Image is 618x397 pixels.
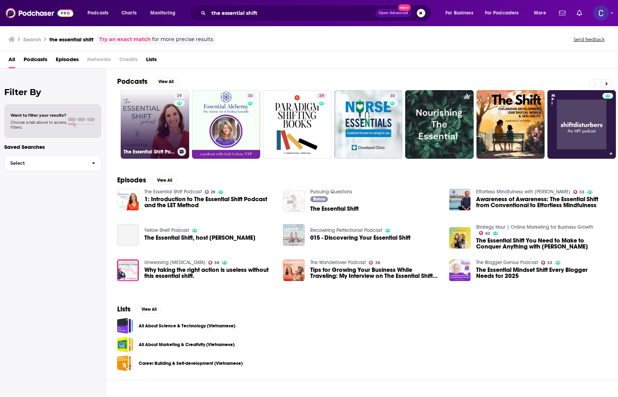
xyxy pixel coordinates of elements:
input: Search podcasts, credits, & more... [209,7,376,19]
img: The Essential Shift [283,191,305,212]
a: Recovering Perfectionist Podcast [310,227,382,233]
div: Search podcasts, credits, & more... [196,5,438,21]
button: open menu [83,7,118,19]
span: Tips for Growing Your Business While Traveling: My Interview on The Essential Shift Podcast [310,267,441,279]
a: All About Marketing & Creativity (Vietnamese) [139,341,235,349]
span: 39 [319,93,324,100]
span: 38 [214,261,219,264]
a: Effortless Mindfulness with Loch Kelly [476,189,570,195]
span: New [398,4,411,11]
span: 30 [390,93,395,100]
a: 30 [334,90,403,159]
span: Bonus [313,197,325,201]
h3: The Essential Shift Podcast [124,149,175,155]
a: Try an exact match [99,35,151,43]
span: The Essential Shift, host [PERSON_NAME] [144,235,256,241]
a: 29 [174,93,185,99]
h3: Search [23,36,41,43]
img: Podchaser - Follow, Share and Rate Podcasts [6,6,73,20]
span: Choose a tab above to access filters. [11,120,66,130]
span: 62 [485,232,490,235]
a: 39 [263,90,331,159]
span: 38 [375,261,380,264]
span: 30 [248,93,253,100]
a: Podcasts [24,54,47,68]
a: The Blogger Genius Podcast [476,259,538,265]
span: Why taking the right action is useless without this essential shift. [144,267,275,279]
img: 1: Introduction to The Essential Shift Podcast and the LET Method [117,189,139,210]
a: Why taking the right action is useless without this essential shift. [117,259,139,281]
button: View All [153,77,179,86]
button: Select [4,155,101,171]
a: Show notifications dropdown [574,7,585,19]
button: View All [136,305,162,314]
a: Strategy Hour | Online Marketing for Business Growth [476,224,593,230]
img: 015 - Discovering Your Essential Shift [283,224,305,246]
span: The Essential Shift You Need to Make to Conquer Anything with [PERSON_NAME] [476,238,607,250]
span: Monitoring [150,8,175,18]
a: All About Science & Technology (Vietnamese) [117,318,133,334]
div: Domain: [DOMAIN_NAME] [18,18,78,24]
button: open menu [480,7,529,19]
h2: Lists [117,305,131,314]
span: All [8,54,15,68]
button: open menu [440,7,482,19]
img: User Profile [593,5,609,21]
span: All About Marketing & Creativity (Vietnamese) [117,337,133,352]
a: 1: Introduction to The Essential Shift Podcast and the LET Method [144,196,275,208]
h3: the essential shift [49,36,94,43]
a: The Essential Shift [310,206,359,212]
span: 29 [177,93,182,100]
a: The Essential Shift, host Laetitia Andrac [144,235,256,241]
a: Show notifications dropdown [556,7,568,19]
span: Awareness of Awareness: The Essential Shift from Conventional to Effortless Mindfulness [476,196,607,208]
span: 53 [580,191,584,194]
span: Podcasts [88,8,108,18]
a: All About Science & Technology (Vietnamese) [139,322,235,330]
a: 30 [245,93,256,99]
a: The Essential Shift You Need to Make to Conquer Anything with Jessica Eley [476,238,607,250]
span: Credits [119,54,138,68]
div: Keywords by Traffic [78,42,119,46]
a: Tips for Growing Your Business While Traveling: My Interview on The Essential Shift Podcast [283,259,305,281]
h2: Filter By [4,87,101,97]
img: The Essential Shift You Need to Make to Conquer Anything with Jessica Eley [449,227,471,249]
a: The Essential Shift Podcast [144,189,202,195]
h2: Podcasts [117,77,148,86]
a: Episodes [56,54,79,68]
a: ListsView All [117,305,162,314]
a: The Wanderlover Podcast [310,259,366,265]
button: Send feedback [571,36,607,42]
img: website_grey.svg [11,18,17,24]
a: The Essential Mindset Shift Every Blogger Needs for 2025 [449,259,471,281]
img: logo_orange.svg [11,11,17,17]
span: Select [5,161,86,165]
a: The Essential Mindset Shift Every Blogger Needs for 2025 [476,267,607,279]
span: Logged in as publicityxxtina [593,5,609,21]
button: Show profile menu [593,5,609,21]
button: open menu [145,7,185,19]
span: For Podcasters [485,8,519,18]
a: 015 - Discovering Your Essential Shift [310,235,410,241]
div: Domain Overview [27,42,63,46]
h2: Episodes [117,176,146,185]
span: Want to filter your results? [11,113,66,118]
a: The Essential Shift, host Laetitia Andrac [117,224,139,246]
span: For Business [445,8,473,18]
a: Yellow Shelf Podcast [144,227,189,233]
a: Charts [117,7,141,19]
span: Career Building & Self-development (Vietnamese) [117,355,133,371]
p: Saved Searches [4,144,101,150]
a: 53 [541,261,552,265]
button: open menu [529,7,555,19]
a: Lists [146,54,157,68]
